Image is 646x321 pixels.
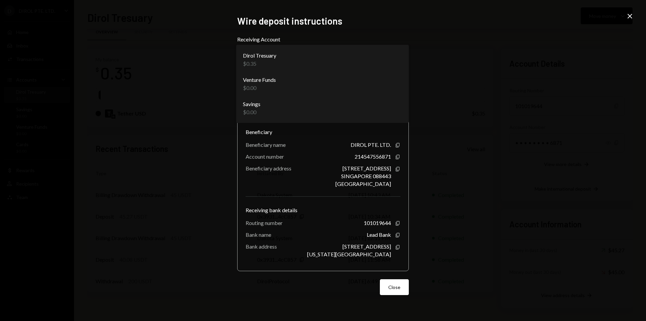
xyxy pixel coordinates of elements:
[243,100,260,108] div: Savings
[367,231,391,238] div: Lead Bank
[246,231,271,238] div: Bank name
[243,108,260,116] div: $0.00
[343,243,391,250] div: [STREET_ADDRESS]
[364,220,391,226] div: 101019644
[243,52,276,60] div: Dirol Tresuary
[335,181,391,187] div: [GEOGRAPHIC_DATA]
[355,153,391,160] div: 214547556871
[380,279,409,295] button: Close
[246,128,400,136] div: Beneficiary
[341,173,391,179] div: SINGAPORE 088443
[237,35,409,43] label: Receiving Account
[246,206,400,214] div: Receiving bank details
[237,14,409,28] h2: Wire deposit instructions
[243,84,276,92] div: $0.00
[246,220,283,226] div: Routing number
[246,141,286,148] div: Beneficiary name
[246,165,291,171] div: Beneficiary address
[351,141,391,148] div: DIROL PTE. LTD.
[243,76,276,84] div: Venture Funds
[246,153,284,160] div: Account number
[246,243,277,250] div: Bank address
[343,165,391,171] div: [STREET_ADDRESS]
[243,60,276,68] div: $0.35
[307,251,391,257] div: [US_STATE][GEOGRAPHIC_DATA]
